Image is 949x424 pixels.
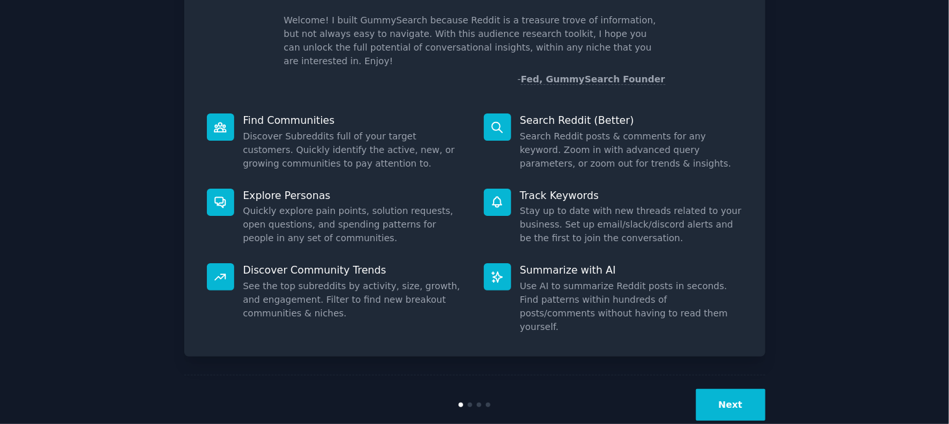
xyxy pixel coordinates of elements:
a: Fed, GummySearch Founder [521,74,666,85]
dd: Quickly explore pain points, solution requests, open questions, and spending patterns for people ... [243,204,466,245]
dd: See the top subreddits by activity, size, growth, and engagement. Filter to find new breakout com... [243,279,466,320]
p: Search Reddit (Better) [520,113,743,127]
p: Track Keywords [520,189,743,202]
dd: Stay up to date with new threads related to your business. Set up email/slack/discord alerts and ... [520,204,743,245]
dd: Discover Subreddits full of your target customers. Quickly identify the active, new, or growing c... [243,130,466,171]
button: Next [696,389,765,421]
p: Summarize with AI [520,263,743,277]
p: Find Communities [243,113,466,127]
p: Discover Community Trends [243,263,466,277]
div: - [518,73,666,86]
p: Welcome! I built GummySearch because Reddit is a treasure trove of information, but not always ea... [284,14,666,68]
p: Explore Personas [243,189,466,202]
dd: Use AI to summarize Reddit posts in seconds. Find patterns within hundreds of posts/comments with... [520,279,743,334]
dd: Search Reddit posts & comments for any keyword. Zoom in with advanced query parameters, or zoom o... [520,130,743,171]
